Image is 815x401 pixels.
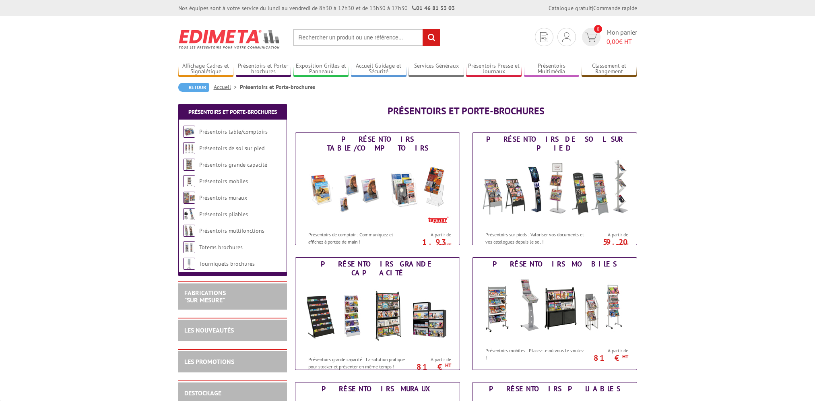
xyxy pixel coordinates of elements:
[406,364,451,369] p: 81 €
[199,178,248,185] a: Présentoirs mobiles
[445,362,451,369] sup: HT
[472,257,637,370] a: Présentoirs mobiles Présentoirs mobiles Présentoirs mobiles : Placez-le où vous le voulez ! A par...
[480,155,629,227] img: Présentoirs de sol sur pied
[183,159,195,171] img: Présentoirs grande capacité
[585,33,597,42] img: devis rapide
[214,83,240,91] a: Accueil
[240,83,315,91] li: Présentoirs et Porte-brochures
[295,257,460,370] a: Présentoirs grande capacité Présentoirs grande capacité Présentoirs grande capacité : La solution...
[199,260,255,267] a: Tourniquets brochures
[587,232,628,238] span: A partir de
[540,32,548,42] img: devis rapide
[607,37,637,46] span: € HT
[183,175,195,187] img: Présentoirs mobiles
[549,4,637,12] div: |
[199,244,243,251] a: Totems brochures
[183,225,195,237] img: Présentoirs multifonctions
[587,347,628,354] span: A partir de
[472,132,637,245] a: Présentoirs de sol sur pied Présentoirs de sol sur pied Présentoirs sur pieds : Valoriser vos doc...
[594,25,602,33] span: 0
[297,384,458,393] div: Présentoirs muraux
[562,32,571,42] img: devis rapide
[199,145,264,152] a: Présentoirs de sol sur pied
[178,62,234,76] a: Affichage Cadres et Signalétique
[475,384,635,393] div: Présentoirs pliables
[406,240,451,249] p: 1.93 €
[188,108,277,116] a: Présentoirs et Porte-brochures
[295,132,460,245] a: Présentoirs table/comptoirs Présentoirs table/comptoirs Présentoirs de comptoir : Communiquez et ...
[466,62,522,76] a: Présentoirs Presse et Journaux
[409,62,464,76] a: Services Généraux
[607,37,619,45] span: 0,00
[410,356,451,363] span: A partir de
[308,356,408,370] p: Présentoirs grande capacité : La solution pratique pour stocker et présenter en même temps !
[410,232,451,238] span: A partir de
[593,4,637,12] a: Commande rapide
[303,279,452,352] img: Présentoirs grande capacité
[412,4,455,12] strong: 01 46 81 33 03
[583,356,628,360] p: 81 €
[183,126,195,138] img: Présentoirs table/comptoirs
[199,161,267,168] a: Présentoirs grande capacité
[178,4,455,12] div: Nos équipes sont à votre service du lundi au vendredi de 8h30 à 12h30 et de 13h30 à 17h30
[423,29,440,46] input: rechercher
[184,289,226,304] a: FABRICATIONS"Sur Mesure"
[199,227,264,234] a: Présentoirs multifonctions
[445,242,451,249] sup: HT
[293,62,349,76] a: Exposition Grilles et Panneaux
[607,28,637,46] span: Mon panier
[178,24,281,54] img: Edimeta
[183,258,195,270] img: Tourniquets brochures
[303,155,452,227] img: Présentoirs table/comptoirs
[580,28,637,46] a: devis rapide 0 Mon panier 0,00€ HT
[583,240,628,249] p: 59.20 €
[622,242,628,249] sup: HT
[184,326,234,334] a: LES NOUVEAUTÉS
[184,358,234,366] a: LES PROMOTIONS
[622,353,628,360] sup: HT
[485,231,585,245] p: Présentoirs sur pieds : Valoriser vos documents et vos catalogues depuis le sol !
[178,83,209,92] a: Retour
[297,135,458,153] div: Présentoirs table/comptoirs
[199,211,248,218] a: Présentoirs pliables
[582,62,637,76] a: Classement et Rangement
[184,389,221,397] a: DESTOCKAGE
[524,62,580,76] a: Présentoirs Multimédia
[199,194,247,201] a: Présentoirs muraux
[183,192,195,204] img: Présentoirs muraux
[297,260,458,277] div: Présentoirs grande capacité
[183,241,195,253] img: Totems brochures
[293,29,440,46] input: Rechercher un produit ou une référence...
[199,128,268,135] a: Présentoirs table/comptoirs
[308,231,408,245] p: Présentoirs de comptoir : Communiquez et affichez à portée de main !
[183,208,195,220] img: Présentoirs pliables
[475,260,635,269] div: Présentoirs mobiles
[549,4,592,12] a: Catalogue gratuit
[236,62,291,76] a: Présentoirs et Porte-brochures
[183,142,195,154] img: Présentoirs de sol sur pied
[351,62,406,76] a: Accueil Guidage et Sécurité
[475,135,635,153] div: Présentoirs de sol sur pied
[295,106,637,116] h1: Présentoirs et Porte-brochures
[485,347,585,361] p: Présentoirs mobiles : Placez-le où vous le voulez !
[480,271,629,343] img: Présentoirs mobiles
